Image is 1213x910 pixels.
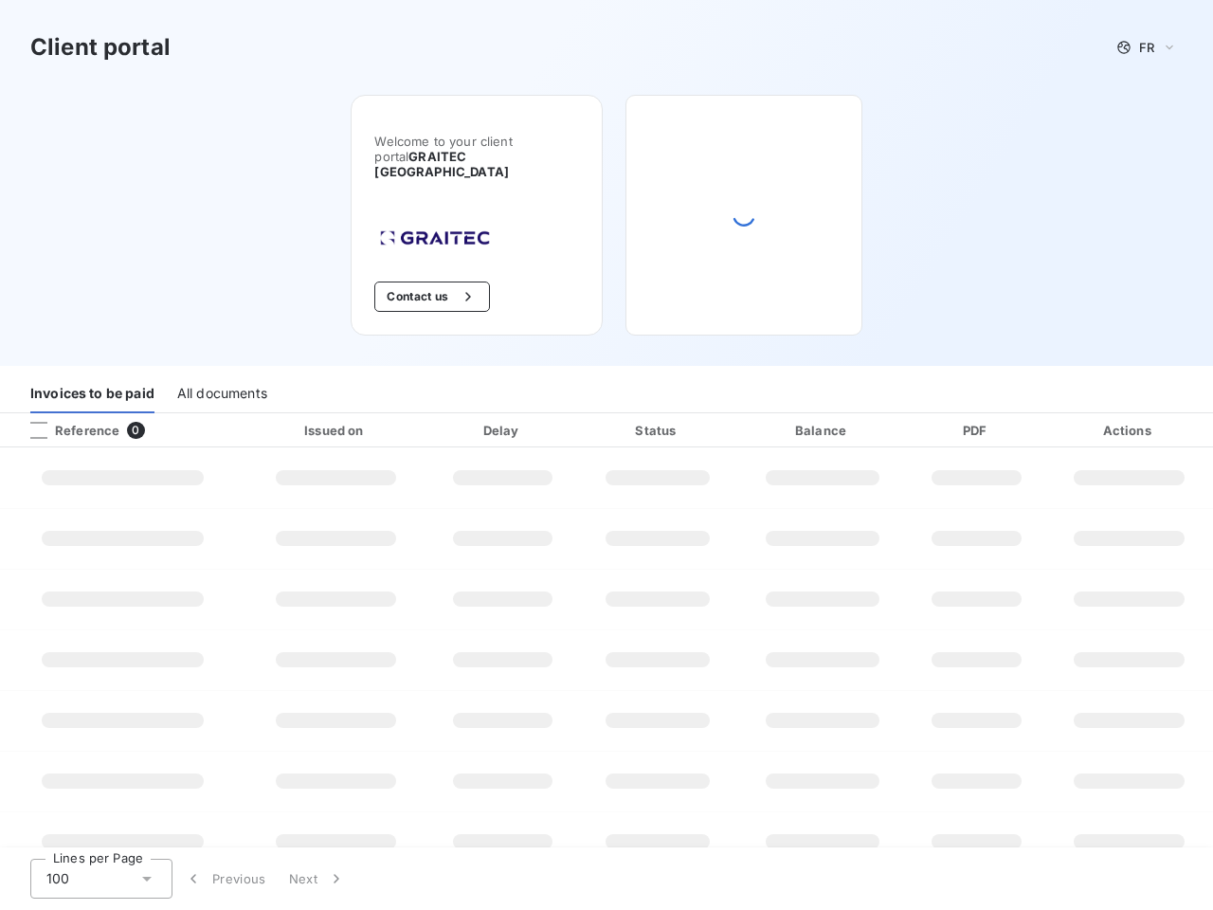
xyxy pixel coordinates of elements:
[30,30,171,64] h3: Client portal
[1139,40,1154,55] span: FR
[30,373,154,413] div: Invoices to be paid
[172,859,278,899] button: Previous
[431,421,575,440] div: Delay
[740,421,904,440] div: Balance
[127,422,144,439] span: 0
[374,134,579,179] span: Welcome to your client portal
[15,422,119,439] div: Reference
[177,373,267,413] div: All documents
[46,869,69,888] span: 100
[248,421,423,440] div: Issued on
[583,421,733,440] div: Status
[278,859,357,899] button: Next
[1048,421,1209,440] div: Actions
[374,282,489,312] button: Contact us
[374,225,496,251] img: Company logo
[913,421,1041,440] div: PDF
[374,149,509,179] span: GRAITEC [GEOGRAPHIC_DATA]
